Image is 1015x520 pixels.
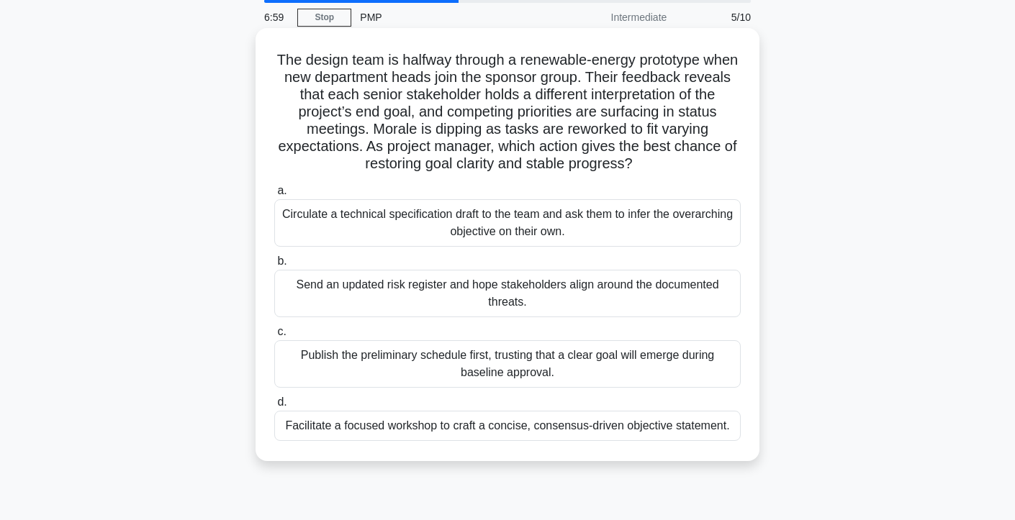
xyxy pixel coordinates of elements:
span: d. [277,396,287,408]
div: 6:59 [256,3,297,32]
div: Circulate a technical specification draft to the team and ask them to infer the overarching objec... [274,199,741,247]
span: c. [277,325,286,337]
h5: The design team is halfway through a renewable-energy prototype when new department heads join th... [273,51,742,173]
div: Facilitate a focused workshop to craft a concise, consensus-driven objective statement. [274,411,741,441]
span: b. [277,255,287,267]
a: Stop [297,9,351,27]
div: Intermediate [549,3,675,32]
div: 5/10 [675,3,759,32]
div: Send an updated risk register and hope stakeholders align around the documented threats. [274,270,741,317]
div: Publish the preliminary schedule first, trusting that a clear goal will emerge during baseline ap... [274,340,741,388]
div: PMP [351,3,549,32]
span: a. [277,184,287,196]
